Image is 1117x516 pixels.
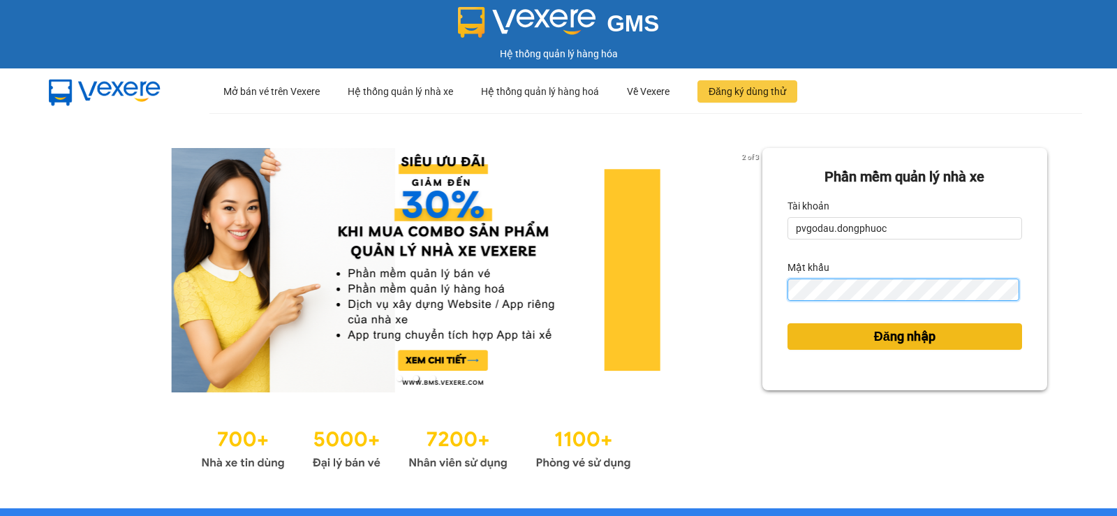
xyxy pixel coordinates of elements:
button: Đăng nhập [787,323,1022,350]
li: slide item 2 [413,376,419,381]
input: Tài khoản [787,217,1022,239]
button: previous slide / item [70,148,89,392]
img: Statistics.png [201,420,631,473]
div: Hệ thống quản lý hàng hóa [3,46,1114,61]
label: Tài khoản [787,195,829,217]
div: Hệ thống quản lý hàng hoá [481,69,599,114]
button: Đăng ký dùng thử [697,80,797,103]
a: GMS [458,21,660,32]
li: slide item 1 [397,376,402,381]
div: Mở bán vé trên Vexere [223,69,320,114]
span: GMS [607,10,659,36]
span: Đăng ký dùng thử [709,84,786,99]
button: next slide / item [743,148,762,392]
div: Về Vexere [627,69,670,114]
div: Hệ thống quản lý nhà xe [348,69,453,114]
div: Phần mềm quản lý nhà xe [787,166,1022,188]
img: mbUUG5Q.png [35,68,175,115]
li: slide item 3 [430,376,436,381]
p: 2 of 3 [738,148,762,166]
img: logo 2 [458,7,596,38]
label: Mật khẩu [787,256,829,279]
input: Mật khẩu [787,279,1019,301]
span: Đăng nhập [874,327,935,346]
